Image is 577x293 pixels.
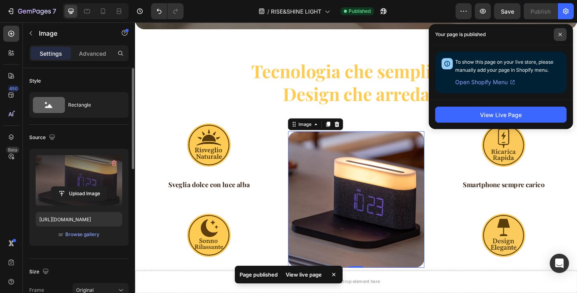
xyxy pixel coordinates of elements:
[435,107,567,123] button: View Live Page
[29,267,50,277] div: Size
[8,85,19,92] div: 450
[371,202,431,263] img: gempages_580028468054458964-c5ba49af-69c8-412c-9890-2e6a107bdb54.png
[550,254,569,273] div: Open Intercom Messenger
[79,49,106,58] p: Advanced
[524,3,557,19] button: Publish
[39,28,107,38] p: Image
[371,104,431,164] img: gempages_580028468054458964-0e0d2f98-7a0c-4854-bf58-4fd7d43e0d00.png
[455,59,553,73] span: To show this page on your live store, please manually add your page in Shopify menu.
[166,119,315,267] img: gempages_580028468054458964-3ca4c543-89e3-4429-be87-4b0d734dd2a1.jpg
[267,7,269,16] span: /
[29,132,57,143] div: Source
[135,22,577,293] iframe: Design area
[6,147,19,153] div: Beta
[65,231,99,238] div: Browse gallery
[281,269,327,280] div: View live page
[224,279,266,285] div: Drop element here
[51,186,107,201] button: Upload Image
[240,271,278,279] p: Page published
[480,111,522,119] div: View Live Page
[327,172,474,182] p: Smartphone sempre carico
[7,270,153,281] p: Addormentati più facilmente
[50,104,110,164] img: gempages_580028468054458964-eedee148-eb9d-46c7-bfc8-f2e63e45045f.png
[40,49,62,58] p: Settings
[7,172,153,182] p: Sveglia dolce con luce alba
[3,3,60,19] button: 7
[271,7,321,16] span: RISE&SHINE LIGHT
[36,212,122,226] input: https://example.com/image.jpg
[50,202,110,263] img: gempages_580028468054458964-3559d6f0-cc82-476f-9859-784763846510.png
[29,77,41,85] div: Style
[65,230,100,238] button: Browse gallery
[531,7,551,16] div: Publish
[68,96,117,114] div: Rectangle
[176,107,194,115] div: Image
[455,77,508,87] span: Open Shopify Menu
[52,6,56,16] p: 7
[435,30,486,38] p: Your page is published
[349,8,371,15] span: Published
[501,8,514,15] span: Save
[494,3,521,19] button: Save
[151,3,184,19] div: Undo/Redo
[94,40,387,91] h2: Tecnologia che semplifica Design che arreda
[327,270,474,281] p: Minimal, chic, senza ingombri
[59,230,63,239] span: or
